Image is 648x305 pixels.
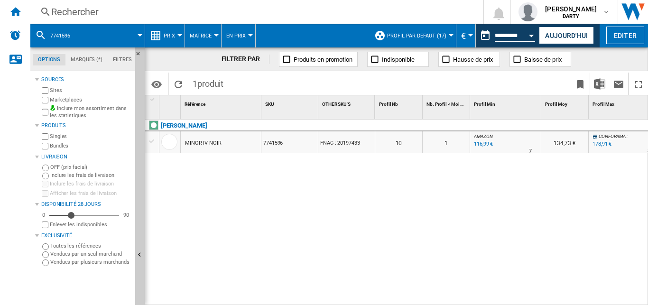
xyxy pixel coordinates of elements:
[41,232,131,240] div: Exclusivité
[50,221,131,228] label: Enlever les indisponibles
[377,95,422,110] div: Sort None
[472,139,493,149] div: Mise à jour : vendredi 29 novembre 2024 00:00
[423,131,470,153] div: 1
[606,27,644,44] button: Editer
[453,56,493,63] span: Hausse de prix
[425,95,470,110] div: Sort None
[42,143,48,149] input: Bundles
[318,131,375,153] div: FNAC : 20197433
[387,24,451,47] button: Profil par défaut (17)
[185,132,222,154] div: MINOR IV NOIR
[147,75,166,92] button: Options
[426,102,459,107] span: Nb. Profil < Moi
[42,173,49,179] input: Inclure les frais de livraison
[42,251,49,258] input: Vendues par un seul marchand
[609,73,628,95] button: Envoyer ce rapport par email
[33,54,65,65] md-tab-item: Options
[524,56,562,63] span: Baisse de prix
[50,142,131,149] label: Bundles
[41,201,131,208] div: Disponibilité 28 Jours
[42,97,48,103] input: Marketplaces
[50,250,131,258] label: Vendues par un seul marchand
[591,139,611,149] div: Mise à jour : vendredi 29 novembre 2024 00:00
[190,24,216,47] button: Matrice
[42,133,48,140] input: Singles
[474,134,492,139] span: AMAZON
[51,5,458,18] div: Rechercher
[50,259,131,266] label: Vendues par plusieurs marchands
[42,165,49,171] input: OFF (prix facial)
[375,131,422,153] div: 10
[474,102,495,107] span: Profil Min
[320,95,375,110] div: Sort None
[40,212,47,219] div: 0
[50,180,131,187] label: Inclure les frais de livraison
[41,76,131,83] div: Sources
[42,87,48,94] input: Sites
[461,24,471,47] button: €
[183,95,261,110] div: Sort None
[226,33,246,39] span: En Prix
[190,33,212,39] span: Matrice
[164,24,180,47] button: Prix
[197,79,223,89] span: produit
[472,95,541,110] div: Sort None
[108,54,137,65] md-tab-item: Filtres
[188,73,228,92] span: 1
[518,2,537,21] img: profile.jpg
[35,24,140,47] div: 7741596
[543,95,588,110] div: Profil Moy Sort None
[387,33,446,39] span: Profil par défaut (17)
[50,33,70,39] span: 7741596
[367,52,429,67] button: Indisponible
[50,133,131,140] label: Singles
[627,134,628,139] span: :
[571,73,590,95] button: Créer un favoris
[320,95,375,110] div: OTHER SKU'S Sort None
[523,26,540,43] button: Open calendar
[322,102,351,107] span: OTHER SKU'S
[263,95,318,110] div: Sort None
[50,190,131,197] label: Afficher les frais de livraison
[382,56,415,63] span: Indisponible
[42,190,48,197] input: Afficher les frais de livraison
[42,222,48,228] input: Afficher les frais de livraison
[121,212,131,219] div: 90
[377,95,422,110] div: Profil Nb Sort None
[135,47,147,65] button: Masquer
[50,105,131,120] label: Inclure mon assortiment dans les statistiques
[476,26,495,45] button: md-calendar
[65,54,108,65] md-tab-item: Marques (*)
[529,147,532,156] div: Délai de livraison : 7 jours
[41,122,131,129] div: Produits
[9,29,21,41] img: alerts-logo.svg
[42,181,48,187] input: Inclure les frais de livraison
[50,96,131,103] label: Marketplaces
[42,259,49,266] input: Vendues par plusieurs marchands
[169,73,188,95] button: Recharger
[164,33,175,39] span: Prix
[379,102,398,107] span: Profil Nb
[461,31,466,41] span: €
[541,131,588,153] div: 134,73 €
[41,153,131,161] div: Livraison
[279,52,358,67] button: Produits en promotion
[263,95,318,110] div: SKU Sort None
[261,131,318,153] div: 7741596
[476,24,537,47] div: Ce rapport est basé sur une date antérieure à celle d'aujourd'hui.
[42,106,48,118] input: Inclure mon assortiment dans les statistiques
[185,102,205,107] span: Référence
[161,95,180,110] div: Sort None
[226,24,250,47] button: En Prix
[594,78,605,90] img: excel-24x24.png
[599,134,626,139] span: CONFORAMA
[50,24,80,47] button: 7741596
[50,164,131,171] label: OFF (prix facial)
[50,242,131,250] label: Toutes les références
[49,211,119,220] md-slider: Disponibilité
[150,24,180,47] div: Prix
